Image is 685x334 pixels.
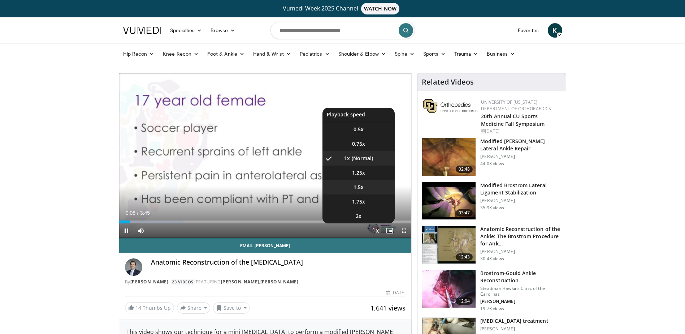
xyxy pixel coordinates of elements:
a: Trauma [450,47,483,61]
p: [PERSON_NAME] [480,249,562,254]
h3: [MEDICAL_DATA] treatment [480,317,548,325]
a: Sports [419,47,450,61]
a: 12:43 Anatomic Reconstruction of the Ankle: The Brostrom Procedure for Ank… [PERSON_NAME] 30.4K v... [422,226,562,264]
p: [PERSON_NAME] [480,299,562,304]
a: Foot & Ankle [203,47,249,61]
img: feAgcbrvkPN5ynqH4xMDoxOjA4MTsiGN_1.150x105_q85_crop-smart_upscale.jpg [422,270,476,308]
h3: Brostrom-Gould Ankle Reconstruction [480,270,562,284]
img: VuMedi Logo [123,27,161,34]
span: 0.75x [352,140,365,147]
button: Pause [119,223,134,238]
img: Avatar [125,258,142,276]
a: 02:48 Modified [PERSON_NAME] Lateral Ankle Repair [PERSON_NAME] 44.0K views [422,138,562,176]
a: Pediatrics [295,47,334,61]
span: 3:45 [140,210,150,216]
span: / [137,210,139,216]
a: Business [482,47,519,61]
a: University of [US_STATE] Department of Orthopaedics [481,99,551,112]
div: [DATE] [481,128,560,134]
h3: Modified [PERSON_NAME] Lateral Ankle Repair [480,138,562,152]
a: Favorites [513,23,543,38]
span: 0.5x [354,126,364,133]
h3: Anatomic Reconstruction of the Ankle: The Brostrom Procedure for Ank… [480,226,562,247]
div: Progress Bar [119,220,412,223]
span: 12:04 [456,297,473,305]
a: Hip Recon [119,47,159,61]
button: Playback Rate [368,223,382,238]
a: Email [PERSON_NAME] [119,238,412,253]
a: 20th Annual CU Sports Medicine Fall Symposium [481,113,545,127]
span: 02:48 [456,166,473,173]
p: [PERSON_NAME] [480,198,562,204]
button: Enable picture-in-picture mode [382,223,397,238]
a: 12:04 Brostrom-Gould Ankle Reconstruction Steadman Hawkins Clinic of the Carolinas [PERSON_NAME] ... [422,270,562,312]
a: 23 Videos [170,279,196,285]
a: 03:47 Modified Brostrom Lateral Ligament Stabilization [PERSON_NAME] 35.9K views [422,182,562,220]
input: Search topics, interventions [270,22,415,39]
p: 44.0K views [480,161,504,167]
p: 30.4K views [480,256,504,262]
a: [PERSON_NAME] [221,279,259,285]
button: Save to [213,302,250,314]
a: 14 Thumbs Up [125,302,174,313]
img: 279206_0002_1.png.150x105_q85_crop-smart_upscale.jpg [422,226,476,264]
p: [PERSON_NAME] [480,154,562,159]
button: Mute [134,223,148,238]
span: 2x [356,213,361,220]
video-js: Video Player [119,73,412,238]
a: [PERSON_NAME] [260,279,299,285]
button: Share [177,302,211,314]
img: Picture_9_13_2.png.150x105_q85_crop-smart_upscale.jpg [422,182,476,220]
img: 355603a8-37da-49b6-856f-e00d7e9307d3.png.150x105_q85_autocrop_double_scale_upscale_version-0.2.png [423,99,477,113]
a: [PERSON_NAME] [130,279,169,285]
button: Fullscreen [397,223,411,238]
span: 03:47 [456,209,473,217]
a: Browse [206,23,239,38]
a: K [548,23,562,38]
span: 14 [135,304,141,311]
p: 35.9K views [480,205,504,211]
h4: Anatomic Reconstruction of the [MEDICAL_DATA] [151,258,406,266]
div: [DATE] [386,290,406,296]
p: Steadman Hawkins Clinic of the Carolinas [480,286,562,297]
h3: Modified Brostrom Lateral Ligament Stabilization [480,182,562,196]
span: 0:08 [126,210,135,216]
p: [PERSON_NAME] [480,326,548,332]
div: By FEATURING , [125,279,406,285]
h4: Related Videos [422,78,474,86]
a: Knee Recon [159,47,203,61]
span: 12:43 [456,253,473,261]
a: Hand & Wrist [249,47,295,61]
span: 1.25x [352,169,365,176]
img: 38788_0000_3.png.150x105_q85_crop-smart_upscale.jpg [422,138,476,176]
span: 1,641 views [370,304,406,312]
span: 1.5x [354,184,364,191]
span: WATCH NOW [361,3,399,14]
a: Shoulder & Elbow [334,47,390,61]
a: Spine [390,47,419,61]
a: Specialties [166,23,207,38]
span: 1x [344,155,350,162]
span: 1.75x [352,198,365,205]
p: 19.7K views [480,306,504,312]
a: Vumedi Week 2025 ChannelWATCH NOW [124,3,561,14]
